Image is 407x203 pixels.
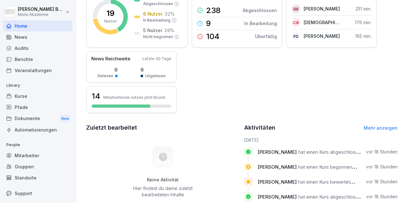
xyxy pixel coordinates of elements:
[92,91,100,102] h3: 14
[304,5,340,12] p: [PERSON_NAME]
[3,150,72,161] a: Mitarbeiter
[3,188,72,199] div: Support
[298,164,352,170] span: hat einen Kurs begonnen
[292,4,300,13] div: BB
[3,65,72,76] a: Veranstaltungen
[3,102,72,113] a: Pfade
[355,19,371,26] p: 176 min.
[298,194,363,200] span: hat einen Kurs abgeschlossen
[255,33,277,40] p: Überfällig
[292,32,300,41] div: FD
[165,10,175,17] p: 32 %
[103,95,165,100] p: Mitarbeitende nutzen jetzt Bounti
[244,20,277,27] p: In Bearbeitung
[104,18,117,24] p: Nutzer
[60,115,71,122] div: New
[3,91,72,102] a: Kurse
[3,161,72,172] a: Gruppen
[304,33,340,39] p: [PERSON_NAME]
[143,17,170,23] p: In Bearbeitung
[3,140,72,150] p: People
[3,124,72,135] a: Automatisierungen
[143,10,163,17] p: 6 Nutzer
[3,113,72,125] a: DokumenteNew
[292,18,300,27] div: CB
[366,179,397,185] p: vor 18 Stunden
[141,66,166,73] p: 0
[131,185,195,198] p: Hier findest du deine zuletzt bearbeiteten Inhalte
[244,137,398,143] h6: [DATE]
[143,27,162,34] p: 5 Nutzer
[3,54,72,65] a: Berichte
[258,164,297,170] span: [PERSON_NAME]
[366,164,397,170] p: vor 18 Stunden
[298,149,363,155] span: hat einen Kurs abgeschlossen
[355,33,371,39] p: 165 min.
[298,179,350,185] span: hat einen Kurs bewertet
[258,149,297,155] span: [PERSON_NAME]
[355,5,371,12] p: 251 min.
[107,10,114,17] p: 19
[206,20,211,27] p: 9
[97,66,118,73] p: 0
[3,172,72,183] a: Standorte
[3,113,72,125] div: Dokumente
[18,12,64,17] p: Menü Akademie
[366,193,397,200] p: vor 18 Stunden
[206,7,221,14] p: 238
[258,194,297,200] span: [PERSON_NAME]
[3,31,72,43] a: News
[3,43,72,54] a: Audits
[244,123,275,132] h2: Aktivitäten
[143,1,173,7] p: Abgeschlossen
[142,56,171,62] p: Letzte 30 Tage
[131,177,195,183] h5: Keine Aktivität
[164,27,174,34] p: 26 %
[86,123,240,132] h2: Zuletzt bearbeitet
[3,20,72,31] a: Home
[304,19,340,26] p: [DEMOGRAPHIC_DATA][PERSON_NAME]
[364,125,397,131] a: Mehr anzeigen
[258,179,297,185] span: [PERSON_NAME]
[243,7,277,14] p: Abgeschlossen
[3,80,72,91] p: Library
[143,34,173,40] p: Nicht begonnen
[18,7,64,12] p: [PERSON_NAME] Buchwald
[206,33,219,40] p: 104
[97,73,113,79] p: Gelesen
[91,55,130,63] p: News Reichweite
[145,73,166,79] p: Ungelesen
[366,149,397,155] p: vor 18 Stunden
